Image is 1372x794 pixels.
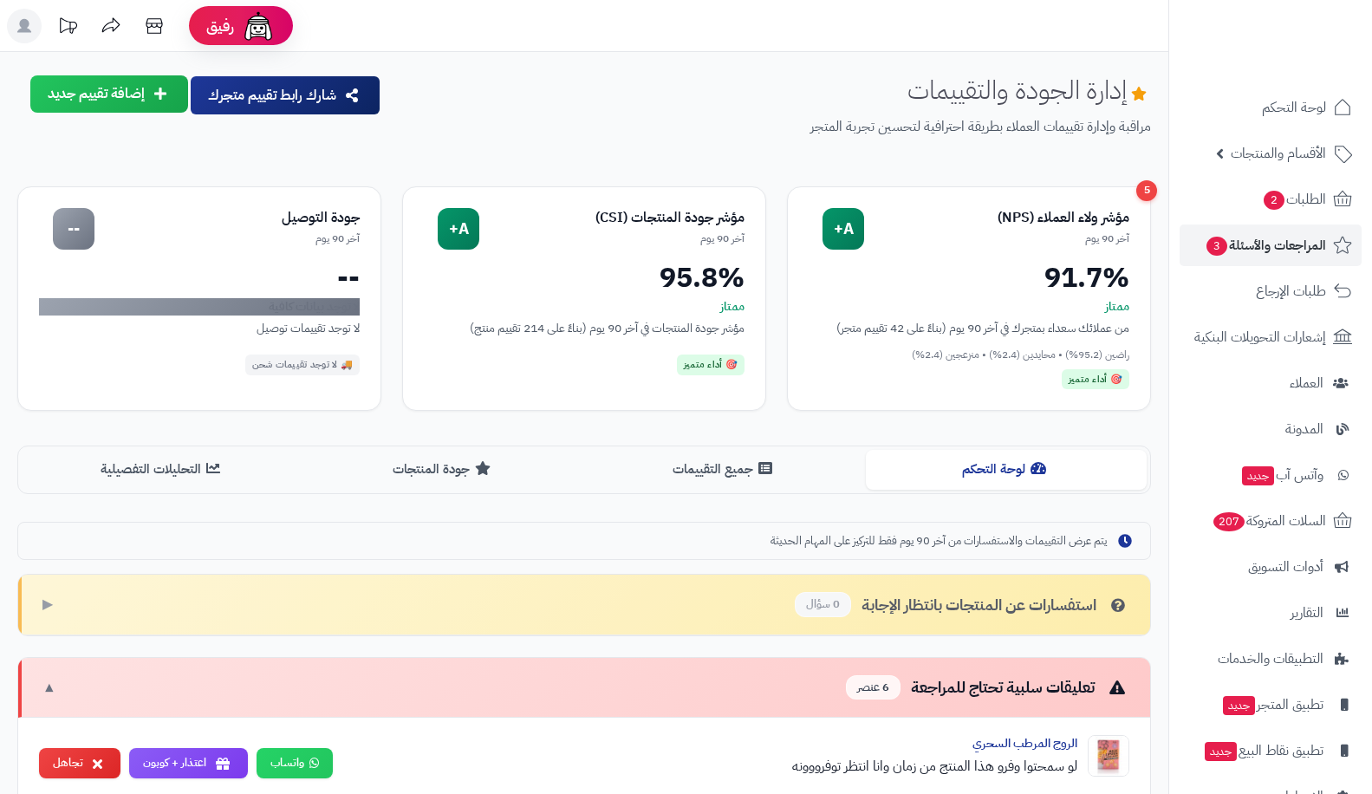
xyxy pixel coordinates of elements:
[1180,179,1362,220] a: الطلبات2
[907,75,1151,104] h1: إدارة الجودة والتقييمات
[1231,141,1326,166] span: الأقسام والمنتجات
[864,231,1129,246] div: آخر 90 يوم
[1223,696,1255,715] span: جديد
[1290,371,1323,395] span: العملاء
[1254,13,1356,49] img: logo-2.png
[424,264,745,291] div: 95.8%
[1180,684,1362,726] a: تطبيق المتجرجديد
[1264,191,1284,210] span: 2
[1240,463,1323,487] span: وآتس آب
[94,231,360,246] div: آخر 90 يوم
[424,298,745,316] div: ممتاز
[1221,693,1323,717] span: تطبيق المتجر
[1136,180,1157,201] div: 5
[1180,87,1362,128] a: لوحة التحكم
[1180,408,1362,450] a: المدونة
[129,748,248,778] button: اعتذار + كوبون
[809,298,1129,316] div: ممتاز
[846,675,901,700] span: 6 عنصر
[1180,316,1362,358] a: إشعارات التحويلات البنكية
[1242,466,1274,485] span: جديد
[39,319,360,337] div: لا توجد تقييمات توصيل
[42,678,56,698] span: ▼
[1180,592,1362,634] a: التقارير
[1088,735,1129,777] img: Product
[257,748,333,778] a: واتساب
[846,675,1129,700] div: تعليقات سلبية تحتاج للمراجعة
[191,76,380,114] button: شارك رابط تقييم متجرك
[1194,325,1326,349] span: إشعارات التحويلات البنكية
[39,264,360,291] div: --
[1262,187,1326,212] span: الطلبات
[1291,601,1323,625] span: التقارير
[677,355,745,375] div: 🎯 أداء متميز
[1212,509,1326,533] span: السلات المتروكة
[866,450,1148,489] button: لوحة التحكم
[245,355,361,375] div: 🚚 لا توجد تقييمات شحن
[864,208,1129,228] div: مؤشر ولاء العملاء (NPS)
[1205,233,1326,257] span: المراجعات والأسئلة
[1180,454,1362,496] a: وآتس آبجديد
[22,450,303,489] button: التحليلات التفصيلية
[42,595,53,615] span: ▶
[823,208,864,250] div: A+
[1248,555,1323,579] span: أدوات التسويق
[1262,95,1326,120] span: لوحة التحكم
[479,231,745,246] div: آخر 90 يوم
[347,735,1077,752] div: الروج المرطب السحري
[1180,270,1362,312] a: طلبات الإرجاع
[1205,742,1237,761] span: جديد
[1180,546,1362,588] a: أدوات التسويق
[1180,225,1362,266] a: المراجعات والأسئلة3
[1180,362,1362,404] a: العملاء
[395,117,1151,137] p: مراقبة وإدارة تقييمات العملاء بطريقة احترافية لتحسين تجربة المتجر
[809,264,1129,291] div: 91.7%
[1062,369,1129,390] div: 🎯 أداء متميز
[206,16,234,36] span: رفيق
[1180,500,1362,542] a: السلات المتروكة207
[241,9,276,43] img: ai-face.png
[795,592,851,617] span: 0 سؤال
[771,533,1107,550] span: يتم عرض التقييمات والاستفسارات من آخر 90 يوم فقط للتركيز على المهام الحديثة
[795,592,1129,617] div: استفسارات عن المنتجات بانتظار الإجابة
[1180,730,1362,771] a: تطبيق نقاط البيعجديد
[584,450,866,489] button: جميع التقييمات
[1285,417,1323,441] span: المدونة
[30,75,188,113] button: إضافة تقييم جديد
[1206,237,1227,256] span: 3
[479,208,745,228] div: مؤشر جودة المنتجات (CSI)
[39,298,360,316] div: لا توجد بيانات كافية
[39,748,120,778] button: تجاهل
[1180,638,1362,680] a: التطبيقات والخدمات
[303,450,585,489] button: جودة المنتجات
[1203,739,1323,763] span: تطبيق نقاط البيع
[94,208,360,228] div: جودة التوصيل
[53,208,94,250] div: --
[438,208,479,250] div: A+
[347,756,1077,777] div: لو سمحتوا وفرو هذا المنتج من زمان وانا انتظر توفرووونه
[809,319,1129,337] div: من عملائك سعداء بمتجرك في آخر 90 يوم (بناءً على 42 تقييم متجر)
[809,348,1129,362] div: راضين (95.2%) • محايدين (2.4%) • منزعجين (2.4%)
[424,319,745,337] div: مؤشر جودة المنتجات في آخر 90 يوم (بناءً على 214 تقييم منتج)
[1256,279,1326,303] span: طلبات الإرجاع
[1218,647,1323,671] span: التطبيقات والخدمات
[46,9,89,48] a: تحديثات المنصة
[1213,512,1245,531] span: 207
